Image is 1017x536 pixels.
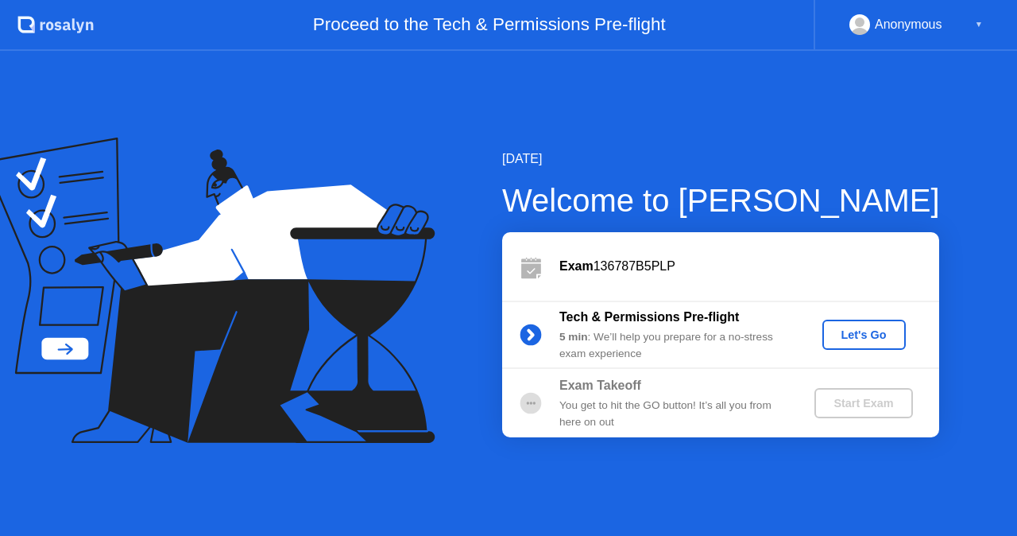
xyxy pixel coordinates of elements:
div: Welcome to [PERSON_NAME] [502,177,940,224]
div: [DATE] [502,150,940,169]
div: Anonymous [875,14,942,35]
b: Exam [559,259,594,273]
div: Let's Go [829,328,899,341]
b: Tech & Permissions Pre-flight [559,310,739,324]
div: Start Exam [821,397,906,410]
div: 136787B5PLP [559,257,939,276]
button: Start Exam [814,388,912,418]
b: 5 min [559,331,588,343]
button: Let's Go [822,320,906,350]
div: : We’ll help you prepare for a no-stress exam experience [559,329,788,362]
div: ▼ [975,14,983,35]
b: Exam Takeoff [559,379,641,392]
div: You get to hit the GO button! It’s all you from here on out [559,398,788,430]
